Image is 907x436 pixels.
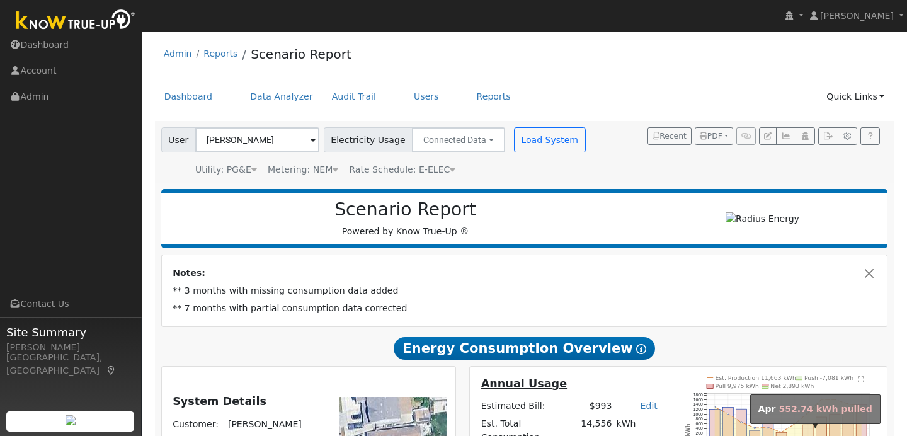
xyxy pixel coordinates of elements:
[641,401,658,411] a: Edit
[173,268,205,278] strong: Notes:
[716,382,759,389] text: Pull 9,975 kWh
[804,374,853,381] text: Push -7,081 kWh
[479,398,579,415] td: Estimated Bill:
[394,337,654,360] span: Energy Consumption Overview
[693,393,703,397] text: 1800
[171,300,879,318] td: ** 7 months with partial consumption data corrected
[203,49,237,59] a: Reports
[693,398,703,402] text: 1600
[6,341,135,354] div: [PERSON_NAME]
[9,7,142,35] img: Know True-Up
[171,415,226,433] td: Customer:
[695,127,733,145] button: PDF
[758,404,776,414] strong: Apr
[195,163,257,176] div: Utility: PG&E
[155,85,222,108] a: Dashboard
[349,164,455,175] span: Alias: H3EELECN
[66,415,76,425] img: retrieve
[820,11,894,21] span: [PERSON_NAME]
[6,324,135,341] span: Site Summary
[164,49,192,59] a: Admin
[467,85,520,108] a: Reports
[514,127,586,152] button: Load System
[168,199,644,238] div: Powered by Know True-Up ®
[251,47,351,62] a: Scenario Report
[322,85,385,108] a: Audit Trail
[776,127,796,145] button: Multi-Series Graph
[695,431,703,435] text: 200
[693,402,703,406] text: 1400
[241,85,322,108] a: Data Analyzer
[174,199,637,221] h2: Scenario Report
[770,382,814,389] text: Net 2,893 kWh
[636,344,646,354] i: Show Help
[838,127,857,145] button: Settings
[685,423,691,436] text: kWh
[195,127,319,152] input: Select a User
[693,411,703,416] text: 1000
[779,404,872,414] span: 552.74 kWh pulled
[106,365,117,376] a: Map
[268,163,338,176] div: Metering: NEM
[481,377,567,390] u: Annual Usage
[579,398,614,415] td: $993
[759,127,777,145] button: Edit User
[780,431,782,433] circle: onclick=""
[225,415,326,433] td: [PERSON_NAME]
[863,267,876,280] button: Close
[714,406,716,408] circle: onclick=""
[412,127,505,152] button: Connected Data
[695,422,703,426] text: 600
[173,395,266,408] u: System Details
[700,132,722,141] span: PDF
[858,376,864,383] text: 
[6,351,135,377] div: [GEOGRAPHIC_DATA], [GEOGRAPHIC_DATA]
[817,85,894,108] a: Quick Links
[695,416,703,421] text: 800
[404,85,448,108] a: Users
[726,212,799,226] img: Radius Energy
[171,282,879,300] td: ** 3 months with missing consumption data added
[860,127,880,145] a: Help Link
[324,127,413,152] span: Electricity Usage
[727,413,729,415] circle: onclick=""
[818,127,838,145] button: Export Interval Data
[647,127,692,145] button: Recent
[693,407,703,411] text: 1200
[716,374,797,381] text: Est. Production 11,663 kWh
[695,426,703,430] text: 400
[161,127,196,152] span: User
[741,422,743,423] circle: onclick=""
[796,127,815,145] button: Login As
